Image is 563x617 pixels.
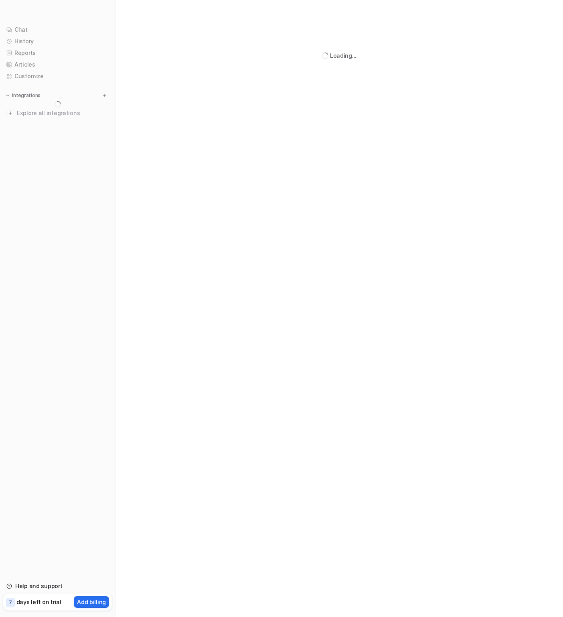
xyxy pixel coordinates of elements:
button: Add billing [74,596,109,608]
img: expand menu [5,93,10,98]
a: Reports [3,47,112,59]
p: Add billing [77,598,106,606]
span: Explore all integrations [17,107,109,120]
a: Customize [3,71,112,82]
a: Help and support [3,580,112,592]
p: 7 [9,599,12,606]
div: Loading... [330,51,356,60]
img: menu_add.svg [102,93,107,98]
a: Articles [3,59,112,70]
a: Explore all integrations [3,108,112,119]
p: Integrations [12,92,41,99]
img: explore all integrations [6,109,14,117]
a: Chat [3,24,112,35]
button: Integrations [3,91,43,99]
a: History [3,36,112,47]
p: days left on trial [16,598,61,606]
